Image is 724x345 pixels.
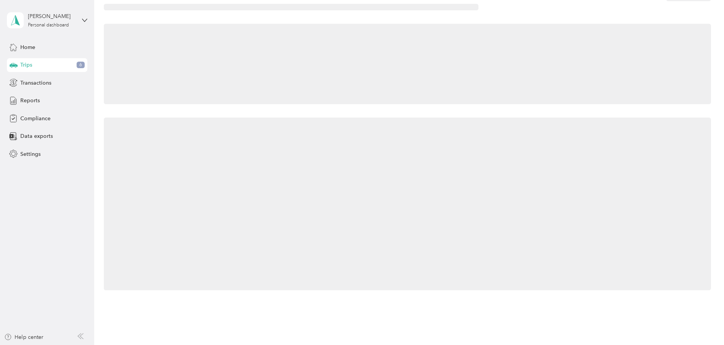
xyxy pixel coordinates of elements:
[20,150,41,158] span: Settings
[20,96,40,105] span: Reports
[77,62,85,69] span: 6
[20,61,32,69] span: Trips
[681,302,724,345] iframe: Everlance-gr Chat Button Frame
[28,23,69,28] div: Personal dashboard
[20,79,51,87] span: Transactions
[20,132,53,140] span: Data exports
[4,333,43,341] button: Help center
[20,43,35,51] span: Home
[28,12,76,20] div: [PERSON_NAME]
[20,114,51,123] span: Compliance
